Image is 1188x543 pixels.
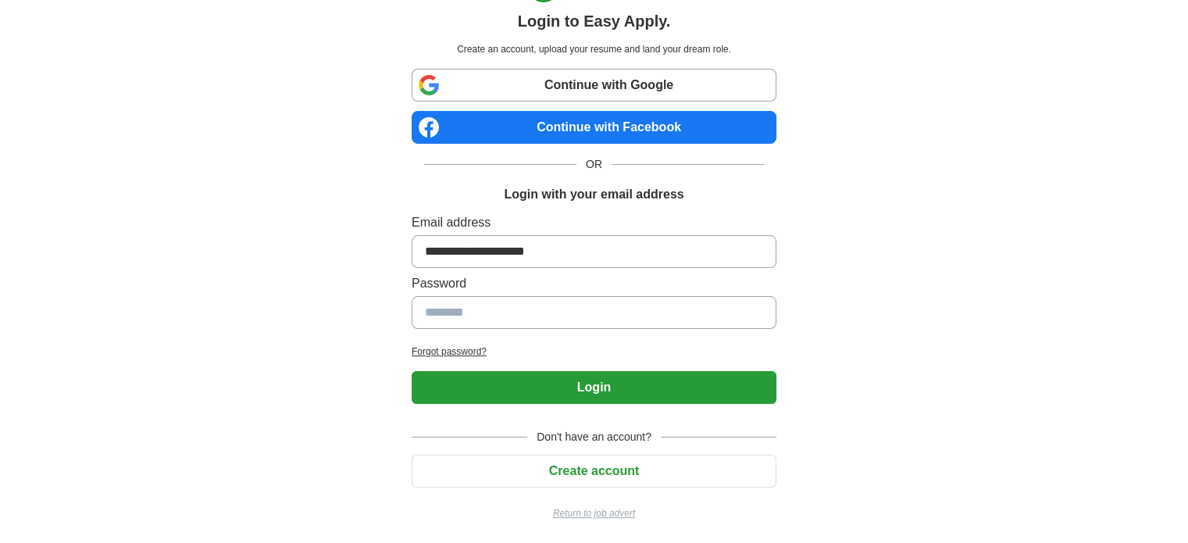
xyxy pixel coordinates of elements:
a: Create account [412,464,776,477]
a: Continue with Google [412,69,776,102]
label: Email address [412,213,776,232]
h1: Login with your email address [504,185,683,204]
a: Continue with Facebook [412,111,776,144]
h1: Login to Easy Apply. [518,9,671,33]
a: Forgot password? [412,345,776,359]
span: OR [576,156,612,173]
button: Login [412,371,776,404]
a: Return to job advert [412,506,776,520]
p: Create an account, upload your resume and land your dream role. [415,42,773,56]
label: Password [412,274,776,293]
span: Don't have an account? [527,429,661,445]
button: Create account [412,455,776,488]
